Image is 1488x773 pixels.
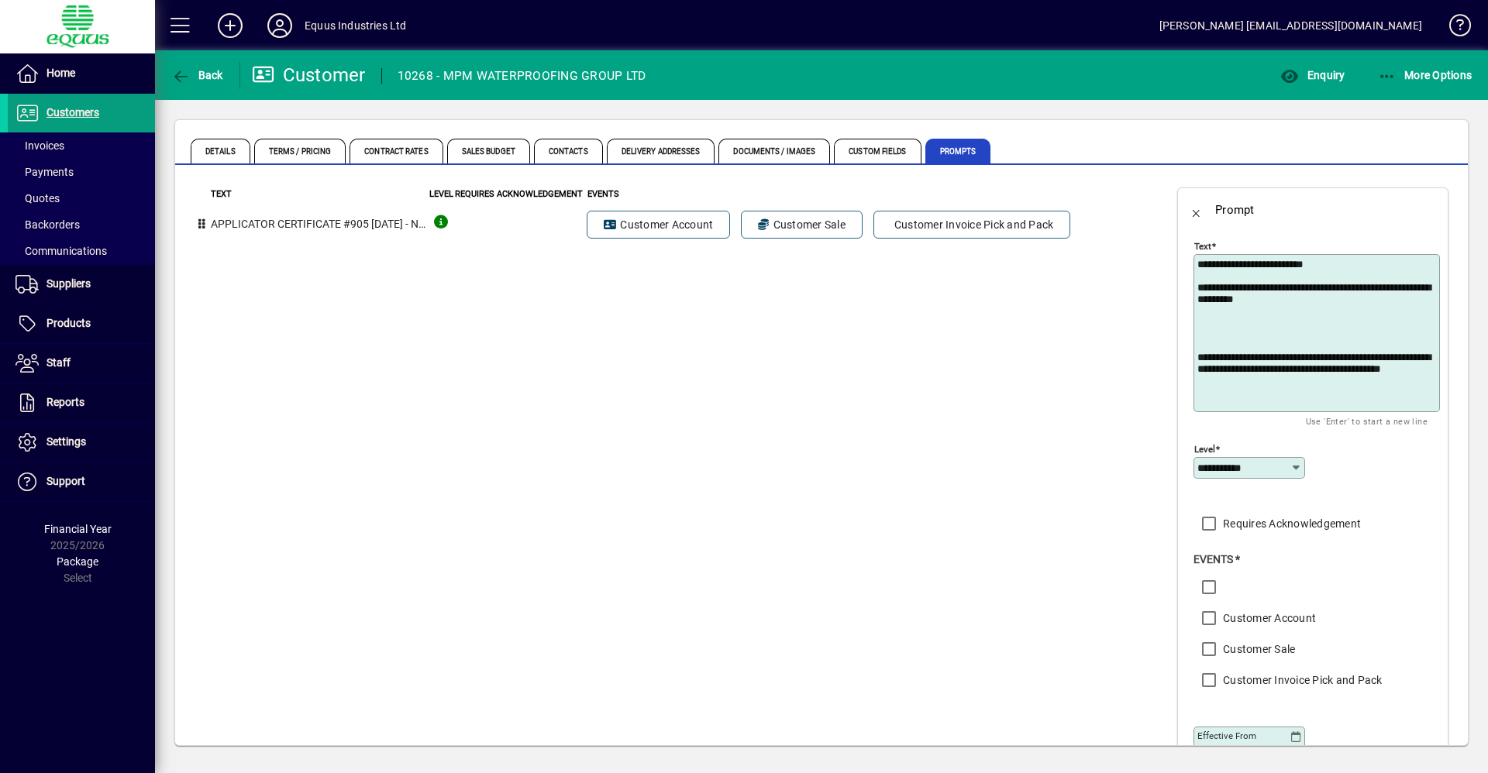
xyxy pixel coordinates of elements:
[1438,3,1469,53] a: Knowledge Base
[8,304,155,343] a: Products
[44,523,112,535] span: Financial Year
[8,344,155,383] a: Staff
[46,356,71,369] span: Staff
[8,423,155,462] a: Settings
[1215,198,1255,222] div: Prompt
[46,67,75,79] span: Home
[398,64,646,88] div: 10268 - MPM WATERPROOFING GROUP LTD
[890,217,1054,232] span: Customer Invoice Pick and Pack
[587,187,1088,202] th: Events
[15,245,107,257] span: Communications
[1280,69,1345,81] span: Enquiry
[607,139,715,163] span: Delivery Addresses
[155,61,240,89] app-page-header-button: Back
[1220,516,1361,531] label: Requires Acknowledgement
[205,12,255,40] button: Add
[46,475,85,487] span: Support
[925,139,991,163] span: Prompts
[1197,730,1256,741] mat-label: Effective From
[8,132,155,159] a: Invoices
[8,211,155,238] a: Backorders
[57,555,98,568] span: Package
[305,13,407,38] div: Equus Industries Ltd
[210,187,428,202] th: Text
[1159,13,1422,38] div: [PERSON_NAME] [EMAIL_ADDRESS][DOMAIN_NAME]
[758,217,846,232] span: Customer Sale
[8,383,155,422] a: Reports
[191,139,250,163] span: Details
[1193,553,1240,565] span: Events *
[8,54,155,93] a: Home
[46,396,84,408] span: Reports
[167,61,227,89] button: Back
[1220,610,1316,626] label: Customer Account
[252,63,366,88] div: Customer
[604,217,713,232] span: Customer Account
[46,106,99,119] span: Customers
[1178,191,1215,228] button: Back
[454,187,587,202] th: Requires Acknowledgement
[1378,69,1472,81] span: More Options
[46,277,91,290] span: Suppliers
[1220,641,1295,657] label: Customer Sale
[210,202,428,247] td: APPLICATOR CERTIFICATE #905 [DATE] - Name of Company Changed. Account updated to reflect this. TH...
[1276,61,1348,89] button: Enquiry
[255,12,305,40] button: Profile
[15,218,80,231] span: Backorders
[8,185,155,211] a: Quotes
[15,139,64,152] span: Invoices
[15,166,74,178] span: Payments
[447,139,530,163] span: Sales Budget
[534,139,603,163] span: Contacts
[8,265,155,304] a: Suppliers
[1374,61,1476,89] button: More Options
[46,435,86,448] span: Settings
[718,139,830,163] span: Documents / Images
[834,139,921,163] span: Custom Fields
[8,462,155,501] a: Support
[8,159,155,185] a: Payments
[15,192,60,204] span: Quotes
[428,187,454,202] th: Level
[1306,412,1428,430] mat-hint: Use 'Enter' to start a new line
[1220,672,1383,688] label: Customer Invoice Pick and Pack
[1194,444,1215,455] mat-label: Level
[350,139,443,163] span: Contract Rates
[46,317,91,329] span: Products
[254,139,346,163] span: Terms / Pricing
[1194,241,1211,252] mat-label: Text
[8,238,155,264] a: Communications
[171,69,223,81] span: Back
